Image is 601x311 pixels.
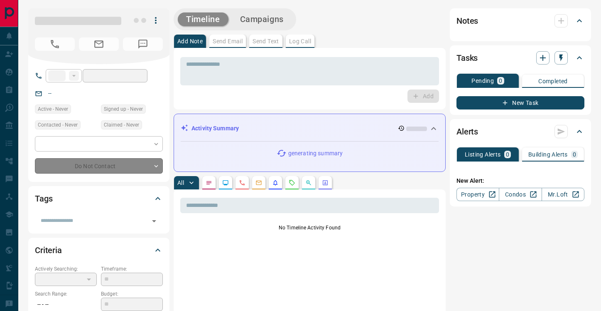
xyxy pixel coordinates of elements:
div: Criteria [35,240,163,260]
span: No Number [123,37,163,51]
button: Campaigns [232,12,292,26]
span: Active - Never [38,105,68,113]
p: 0 [499,78,502,84]
div: Alerts [456,122,584,142]
div: Activity Summary [181,121,439,136]
span: No Email [79,37,119,51]
p: Completed [538,78,568,84]
a: Property [456,188,499,201]
p: Budget: [101,290,163,298]
p: All [177,180,184,186]
h2: Notes [456,14,478,27]
h2: Tags [35,192,52,205]
p: Listing Alerts [465,152,501,157]
h2: Criteria [35,244,62,257]
p: Add Note [177,38,203,44]
p: No Timeline Activity Found [180,224,439,231]
button: New Task [456,96,584,109]
svg: Notes [206,179,212,186]
span: Signed up - Never [104,105,143,113]
div: Notes [456,11,584,31]
svg: Listing Alerts [272,179,279,186]
p: 0 [506,152,509,157]
span: No Number [35,37,75,51]
svg: Requests [289,179,295,186]
p: New Alert: [456,177,584,185]
p: Activity Summary [191,124,239,133]
p: Actively Searching: [35,265,97,273]
h2: Alerts [456,125,478,138]
p: Building Alerts [528,152,568,157]
span: Contacted - Never [38,121,78,129]
svg: Calls [239,179,245,186]
span: Claimed - Never [104,121,139,129]
button: Timeline [178,12,228,26]
p: Timeframe: [101,265,163,273]
p: generating summary [288,149,343,158]
svg: Emails [255,179,262,186]
a: Mr.Loft [542,188,584,201]
div: Tags [35,189,163,209]
svg: Agent Actions [322,179,329,186]
h2: Tasks [456,51,478,65]
p: Search Range: [35,290,97,298]
svg: Lead Browsing Activity [222,179,229,186]
a: Condos [499,188,542,201]
div: Tasks [456,48,584,68]
button: Open [148,215,160,227]
p: 0 [573,152,576,157]
a: -- [48,90,52,97]
div: Do Not Contact [35,158,163,174]
svg: Opportunities [305,179,312,186]
p: Pending [471,78,494,84]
